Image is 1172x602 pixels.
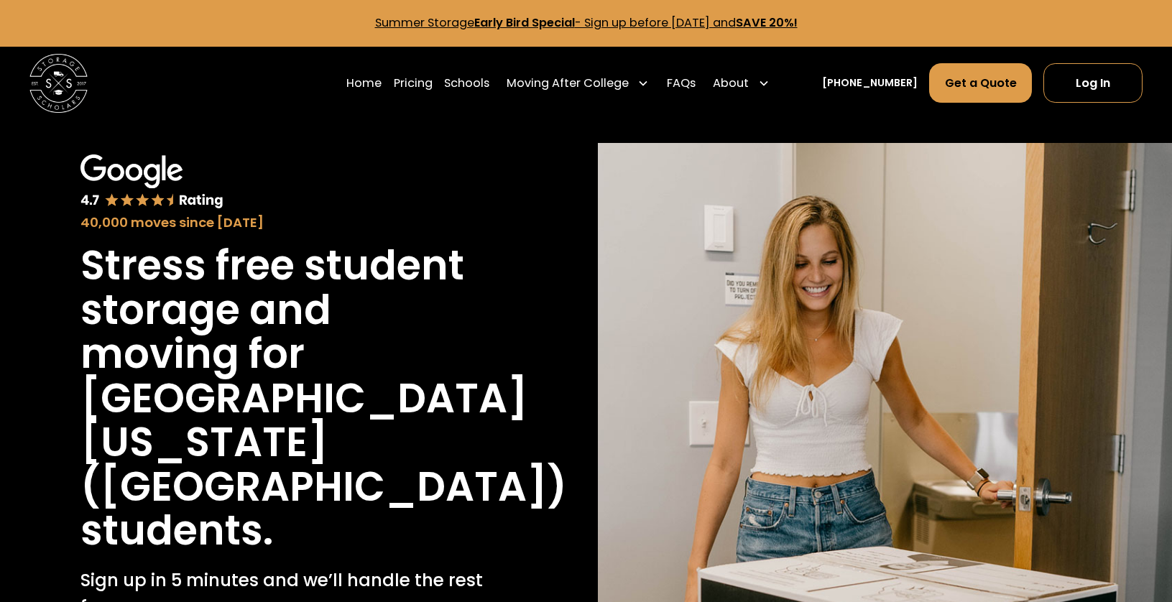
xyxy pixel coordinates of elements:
a: Summer StorageEarly Bird Special- Sign up before [DATE] andSAVE 20%! [375,14,798,31]
div: About [713,75,749,92]
a: Get a Quote [929,63,1032,103]
div: 40,000 moves since [DATE] [80,213,494,232]
a: Pricing [394,62,433,103]
div: Moving After College [507,75,629,92]
h1: students. [80,509,273,552]
a: Home [346,62,382,103]
div: Moving After College [501,62,655,103]
img: Storage Scholars main logo [29,54,88,112]
a: home [29,54,88,112]
strong: Early Bird Special [474,14,575,31]
img: Google 4.7 star rating [80,154,223,209]
a: Schools [444,62,489,103]
a: FAQs [667,62,696,103]
a: Log In [1043,63,1143,103]
div: About [707,62,775,103]
h1: [GEOGRAPHIC_DATA][US_STATE] ([GEOGRAPHIC_DATA]) [80,376,567,509]
strong: SAVE 20%! [736,14,798,31]
h1: Stress free student storage and moving for [80,244,494,376]
a: [PHONE_NUMBER] [822,75,918,91]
